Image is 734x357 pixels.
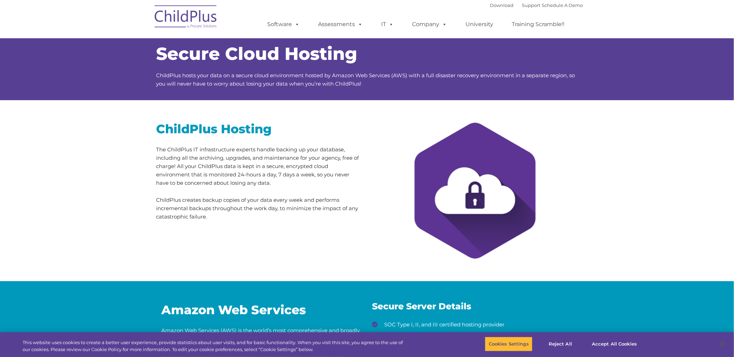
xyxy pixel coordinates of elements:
[505,17,572,31] a: Training Scramble!!
[490,2,583,8] font: |
[156,196,362,221] p: ChildPlus creates backup copies of your data every week and performs incremental backups througho...
[156,72,575,87] span: ChildPlus hosts your data on a secure cloud environment hosted by Amazon Web Services (AWS) with ...
[539,337,582,351] button: Reject All
[588,337,641,351] button: Accept All Cookies
[385,321,505,328] span: SOC Type I, II, and III certified hosting provider
[374,17,401,31] a: IT
[715,336,731,352] button: Close
[311,17,370,31] a: Assessments
[397,112,554,269] img: cloud-hosting
[156,145,362,187] p: The ChildPlus IT infrastructure experts handle backing up your database, including all the archiv...
[542,2,583,8] a: Schedule A Demo
[151,0,221,35] img: ChildPlus by Procare Solutions
[23,339,404,353] div: This website uses cookies to create a better user experience, provide statistics about user visit...
[156,43,357,64] span: Secure Cloud Hosting
[372,301,384,311] span: Se
[261,17,307,31] a: Software
[459,17,501,31] a: University
[485,337,533,351] button: Cookies Settings
[156,121,362,137] h2: ChildPlus Hosting
[522,2,541,8] a: Support
[490,2,514,8] a: Download
[384,301,472,311] span: cure Server Details
[162,302,306,317] span: Amazon Web Services
[405,17,454,31] a: Company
